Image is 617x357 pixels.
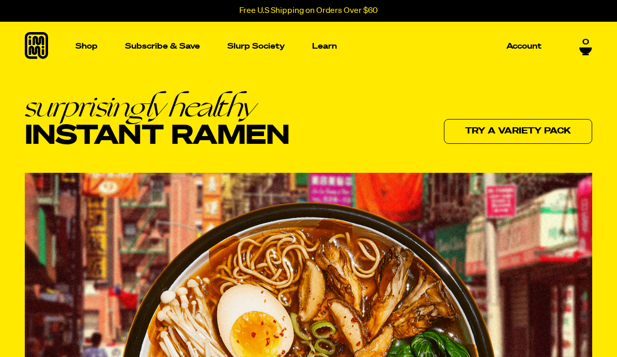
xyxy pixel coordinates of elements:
[227,42,285,50] p: Slurp Society
[121,38,204,54] a: Subscribe & Save
[308,22,341,71] a: Learn
[71,22,546,71] nav: Main navigation
[579,38,592,55] a: 0
[223,38,289,54] a: Slurp Society
[75,42,98,50] p: Shop
[312,42,337,50] p: Learn
[25,92,289,151] h1: Instant Ramen
[582,38,589,47] span: 0
[239,6,378,16] p: Free U.S Shipping on Orders Over $60
[25,92,289,121] em: surprisingly healthy
[502,38,546,54] a: Account
[125,42,200,50] p: Subscribe & Save
[71,22,102,71] a: Shop
[444,119,592,144] a: Try a variety pack
[506,42,542,50] p: Account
